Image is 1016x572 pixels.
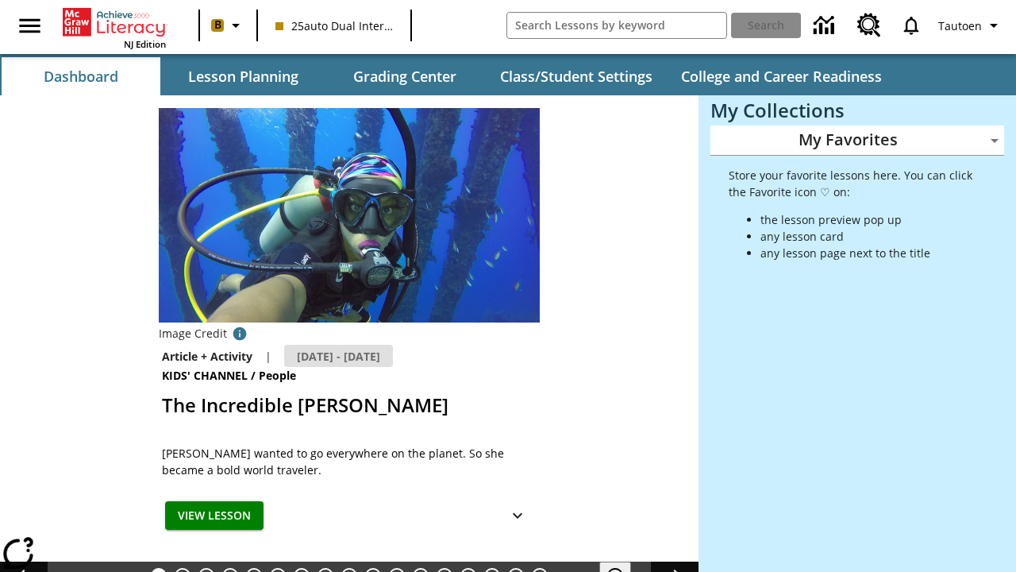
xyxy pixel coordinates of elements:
[6,2,53,49] button: Open side menu
[891,5,932,46] a: Notifications
[275,17,393,34] span: 25auto Dual International
[165,501,264,531] button: View Lesson
[63,5,166,50] div: Home
[760,245,974,261] li: any lesson page next to the title
[159,108,540,323] img: Kellee Edwards in scuba gear, under water, surrounded by small fish
[164,57,322,95] button: Lesson Planning
[162,367,251,385] span: Kids' Channel
[932,11,1010,40] button: Profile/Settings
[265,348,271,365] span: |
[227,323,252,345] button: Photo credit: Courtesy of Kellee Edwards
[162,445,537,478] span: Kellee Edwards wanted to go everywhere on the planet. So she became a bold world traveler.
[710,126,1004,156] div: My Favorites
[205,11,252,40] button: Boost Class color is peach. Change class color
[214,15,221,35] span: B
[760,228,974,245] li: any lesson card
[848,4,891,47] a: Resource Center, Will open in new tab
[502,501,533,531] button: Show Details
[2,57,160,95] button: Dashboard
[162,348,252,365] p: Article + Activity
[162,445,537,478] div: [PERSON_NAME] wanted to go everywhere on the planet. So she became a bold world traveler.
[729,167,974,200] p: Store your favorite lessons here. You can click the Favorite icon ♡ on:
[668,57,895,95] button: College and Career Readiness
[259,367,299,385] span: People
[159,326,227,342] p: Image Credit
[710,99,1004,122] h3: My Collections
[124,38,166,50] span: NJ Edition
[162,391,537,419] h2: The Incredible Kellee Edwards
[760,211,974,228] li: the lesson preview pop up
[251,368,256,383] span: /
[938,17,982,34] span: Tautoen
[487,57,665,95] button: Class/Student Settings
[63,6,166,38] a: Home
[804,4,848,48] a: Data Center
[507,13,726,38] input: search field
[325,57,484,95] button: Grading Center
